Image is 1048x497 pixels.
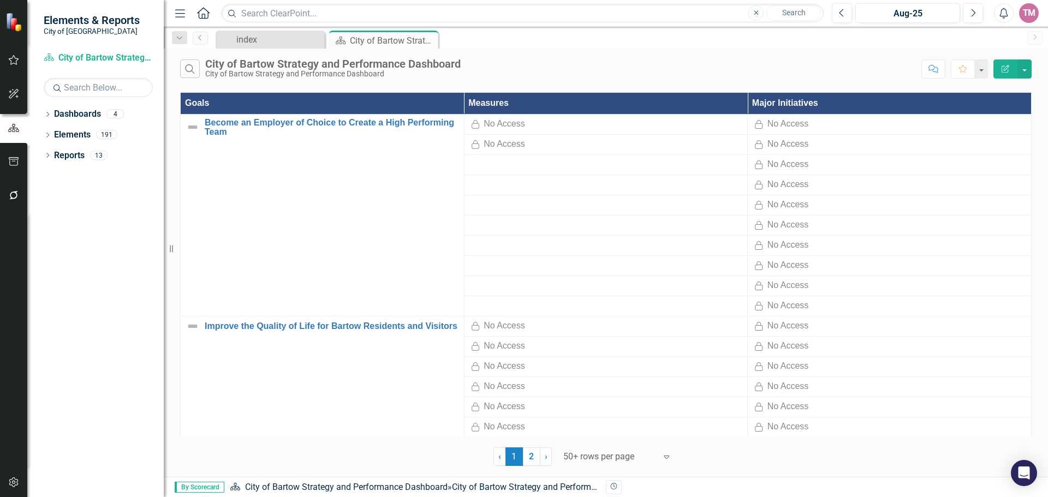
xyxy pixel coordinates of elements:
button: Aug-25 [855,3,960,23]
div: No Access [767,300,809,312]
div: No Access [767,158,809,171]
div: No Access [767,279,809,292]
div: No Access [484,360,525,373]
div: Aug-25 [859,7,956,20]
div: City of Bartow Strategy and Performance Dashboard [205,58,461,70]
a: Dashboards [54,108,101,121]
div: No Access [484,138,525,151]
a: 2 [523,447,540,466]
a: Improve the Quality of Life for Bartow Residents and Visitors [205,321,458,331]
div: No Access [767,219,809,231]
a: Become an Employer of Choice to Create a High Performing Team [205,118,458,137]
div: No Access [484,400,525,413]
small: City of [GEOGRAPHIC_DATA] [44,27,140,35]
div: index [236,33,322,46]
div: No Access [484,340,525,352]
div: » [230,481,598,494]
div: No Access [484,421,525,433]
div: No Access [767,320,809,332]
div: No Access [767,360,809,373]
div: 4 [106,110,124,119]
span: 1 [505,447,523,466]
div: No Access [484,118,525,130]
button: Search [766,5,821,21]
img: ClearPoint Strategy [4,11,26,33]
div: No Access [767,421,809,433]
div: 13 [90,151,108,160]
div: No Access [767,340,809,352]
span: › [545,451,547,462]
a: Reports [54,149,85,162]
div: No Access [767,178,809,191]
div: No Access [767,199,809,211]
a: Elements [54,129,91,141]
span: Search [782,8,806,17]
div: No Access [484,380,525,393]
div: City of Bartow Strategy and Performance Dashboard [350,34,436,47]
img: Not Defined [186,320,199,333]
input: Search ClearPoint... [221,4,824,23]
span: By Scorecard [175,482,224,493]
div: City of Bartow Strategy and Performance Dashboard [452,482,654,492]
input: Search Below... [44,78,153,97]
div: Open Intercom Messenger [1011,460,1037,486]
span: ‹ [498,451,501,462]
div: No Access [484,320,525,332]
div: No Access [767,118,809,130]
a: City of Bartow Strategy and Performance Dashboard [245,482,448,492]
span: Elements & Reports [44,14,140,27]
div: No Access [767,259,809,272]
div: No Access [767,239,809,252]
div: No Access [767,380,809,393]
div: 191 [96,130,117,140]
div: City of Bartow Strategy and Performance Dashboard [205,70,461,78]
a: City of Bartow Strategy and Performance Dashboard [44,52,153,64]
div: No Access [767,138,809,151]
img: Not Defined [186,121,199,134]
button: TM [1019,3,1039,23]
a: index [218,33,322,46]
td: Double-Click to Edit Right Click for Context Menu [181,114,465,316]
div: No Access [767,400,809,413]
